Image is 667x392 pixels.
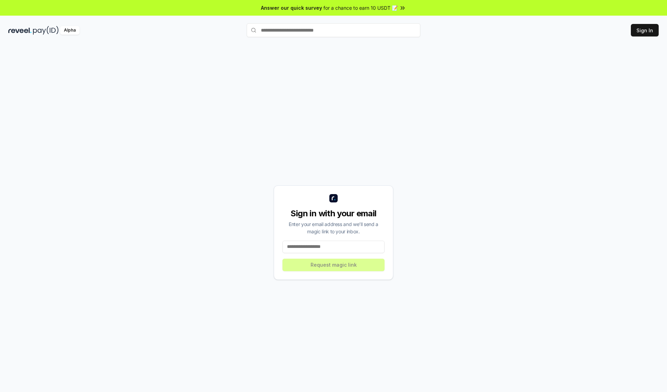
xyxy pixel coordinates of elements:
img: pay_id [33,26,59,35]
img: logo_small [329,194,338,202]
span: Answer our quick survey [261,4,322,11]
div: Alpha [60,26,80,35]
img: reveel_dark [8,26,32,35]
div: Sign in with your email [282,208,385,219]
div: Enter your email address and we’ll send a magic link to your inbox. [282,220,385,235]
button: Sign In [631,24,659,36]
span: for a chance to earn 10 USDT 📝 [323,4,398,11]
